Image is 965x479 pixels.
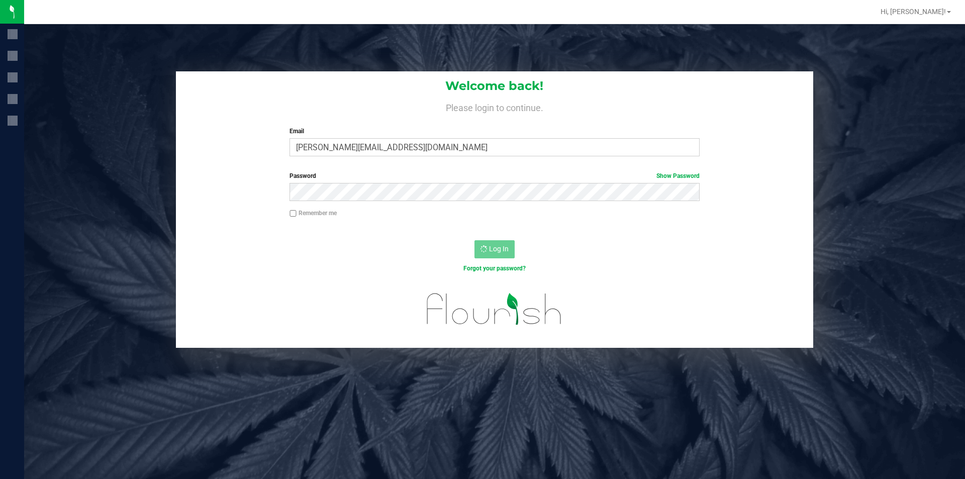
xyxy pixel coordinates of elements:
input: Remember me [289,210,297,217]
img: flourish_logo.svg [415,283,574,335]
h4: Please login to continue. [176,101,813,113]
a: Show Password [656,172,700,179]
a: Forgot your password? [463,265,526,272]
span: Log In [489,245,509,253]
label: Email [289,127,699,136]
span: Password [289,172,316,179]
h1: Welcome back! [176,79,813,92]
span: Hi, [PERSON_NAME]! [881,8,946,16]
button: Log In [474,240,515,258]
label: Remember me [289,209,337,218]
